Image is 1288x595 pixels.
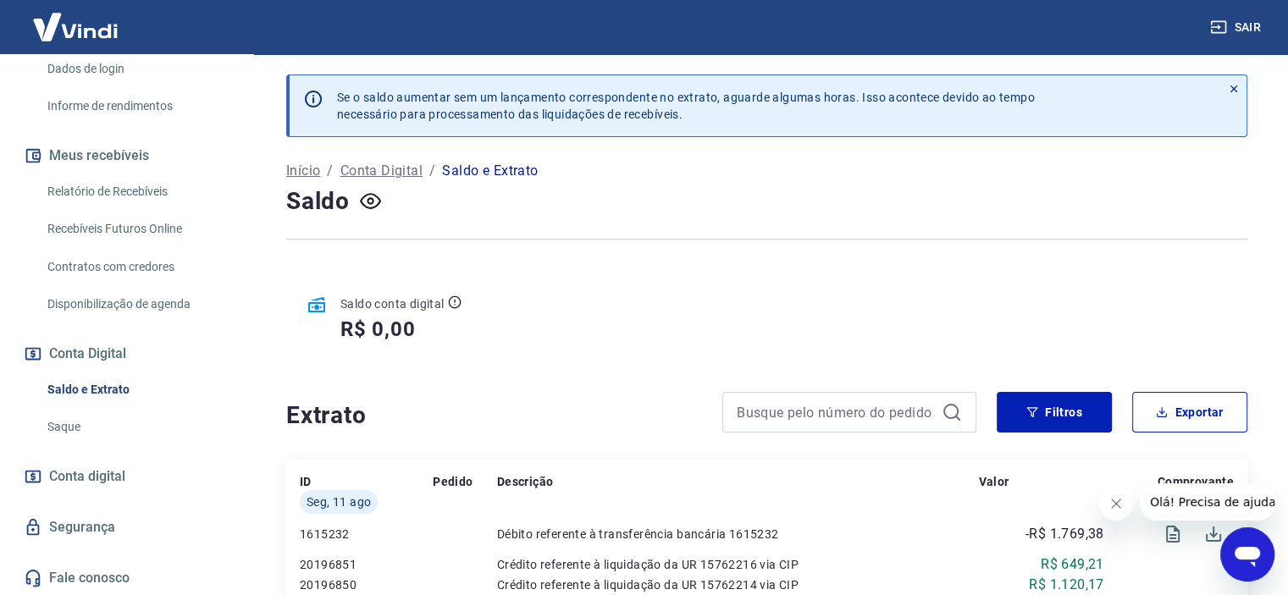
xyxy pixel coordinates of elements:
[307,493,371,510] span: Seg, 11 ago
[327,161,333,181] p: /
[337,89,1035,123] p: Se o saldo aumentar sem um lançamento correspondente no extrato, aguarde algumas horas. Isso acon...
[1220,527,1274,581] iframe: Botão para abrir a janela de mensagens
[497,556,979,573] p: Crédito referente à liquidação da UR 15762216 via CIP
[442,161,538,181] p: Saldo e Extrato
[300,556,433,573] p: 20196851
[286,399,702,432] h4: Extrato
[41,410,233,444] a: Saque
[1140,483,1274,521] iframe: Mensagem da empresa
[300,526,433,543] p: 1615232
[737,399,935,425] input: Busque pelo número do pedido
[997,392,1112,432] button: Filtros
[1099,487,1133,521] iframe: Fechar mensagem
[286,185,350,218] h4: Saldo
[433,473,473,490] p: Pedido
[497,526,979,543] p: Débito referente à transferência bancária 1615232
[41,212,233,246] a: Recebíveis Futuros Online
[1158,473,1234,490] p: Comprovante
[1029,575,1103,595] p: R$ 1.120,17
[41,287,233,322] a: Disponibilização de agenda
[1132,392,1247,432] button: Exportar
[1025,524,1104,544] p: -R$ 1.769,38
[41,250,233,284] a: Contratos com credores
[10,12,142,25] span: Olá! Precisa de ajuda?
[49,465,125,488] span: Conta digital
[41,372,233,407] a: Saldo e Extrato
[497,576,979,593] p: Crédito referente à liquidação da UR 15762214 via CIP
[20,335,233,372] button: Conta Digital
[41,174,233,209] a: Relatório de Recebíveis
[20,509,233,546] a: Segurança
[1041,554,1104,575] p: R$ 649,21
[340,161,423,181] a: Conta Digital
[429,161,435,181] p: /
[1193,514,1234,554] span: Download
[20,1,130,52] img: Vindi
[1207,12,1268,43] button: Sair
[41,89,233,124] a: Informe de rendimentos
[300,473,312,490] p: ID
[979,473,1009,490] p: Valor
[340,295,445,312] p: Saldo conta digital
[1153,514,1193,554] span: Visualizar
[497,473,554,490] p: Descrição
[340,316,416,343] h5: R$ 0,00
[41,52,233,86] a: Dados de login
[300,576,433,593] p: 20196850
[286,161,320,181] a: Início
[20,458,233,495] a: Conta digital
[20,137,233,174] button: Meus recebíveis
